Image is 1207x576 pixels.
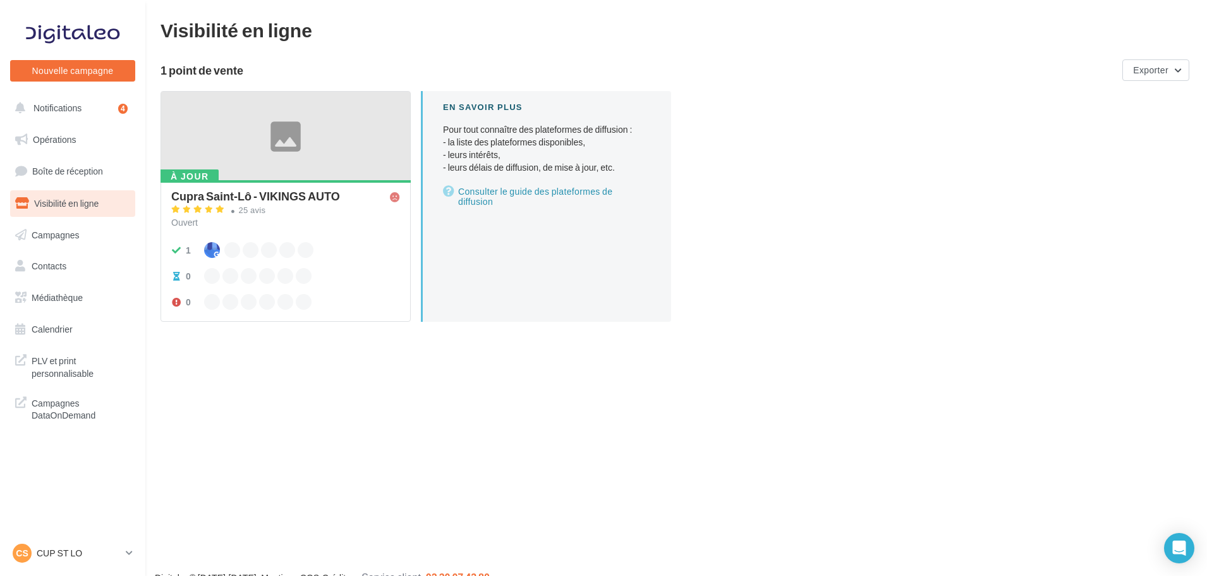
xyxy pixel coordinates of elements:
span: Ouvert [171,217,198,228]
button: Notifications 4 [8,95,133,121]
div: 0 [186,296,191,309]
span: Campagnes DataOnDemand [32,395,130,422]
a: Consulter le guide des plateformes de diffusion [443,184,651,209]
a: Campagnes [8,222,138,248]
li: - leurs délais de diffusion, de mise à jour, etc. [443,161,651,174]
button: Exporter [1122,59,1189,81]
a: Contacts [8,253,138,279]
a: PLV et print personnalisable [8,347,138,384]
span: Médiathèque [32,292,83,303]
span: Exporter [1133,64,1168,75]
span: Boîte de réception [32,166,103,176]
div: 0 [186,270,191,283]
li: - la liste des plateformes disponibles, [443,136,651,149]
div: 25 avis [239,206,266,214]
a: Médiathèque [8,285,138,311]
button: Nouvelle campagne [10,60,135,82]
span: Campagnes [32,229,80,240]
p: CUP ST LO [37,547,121,560]
li: - leurs intérêts, [443,149,651,161]
div: Cupra Saint-Lô - VIKINGS AUTO [171,190,340,202]
div: 1 [186,244,191,257]
span: Calendrier [32,324,73,334]
span: Contacts [32,260,66,271]
p: Pour tout connaître des plateformes de diffusion : [443,123,651,174]
div: Open Intercom Messenger [1164,533,1194,563]
div: 4 [118,104,128,114]
a: Opérations [8,126,138,153]
div: À jour [161,169,219,183]
span: Visibilité en ligne [34,198,99,209]
a: Visibilité en ligne [8,190,138,217]
div: En savoir plus [443,101,651,113]
a: Calendrier [8,316,138,343]
span: Notifications [33,102,82,113]
span: PLV et print personnalisable [32,352,130,379]
a: CS CUP ST LO [10,541,135,565]
div: Visibilité en ligne [161,20,1192,39]
span: CS [16,547,28,560]
a: Campagnes DataOnDemand [8,389,138,427]
a: Boîte de réception [8,157,138,185]
a: 25 avis [171,204,400,219]
span: Opérations [33,134,76,145]
div: 1 point de vente [161,64,1117,76]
